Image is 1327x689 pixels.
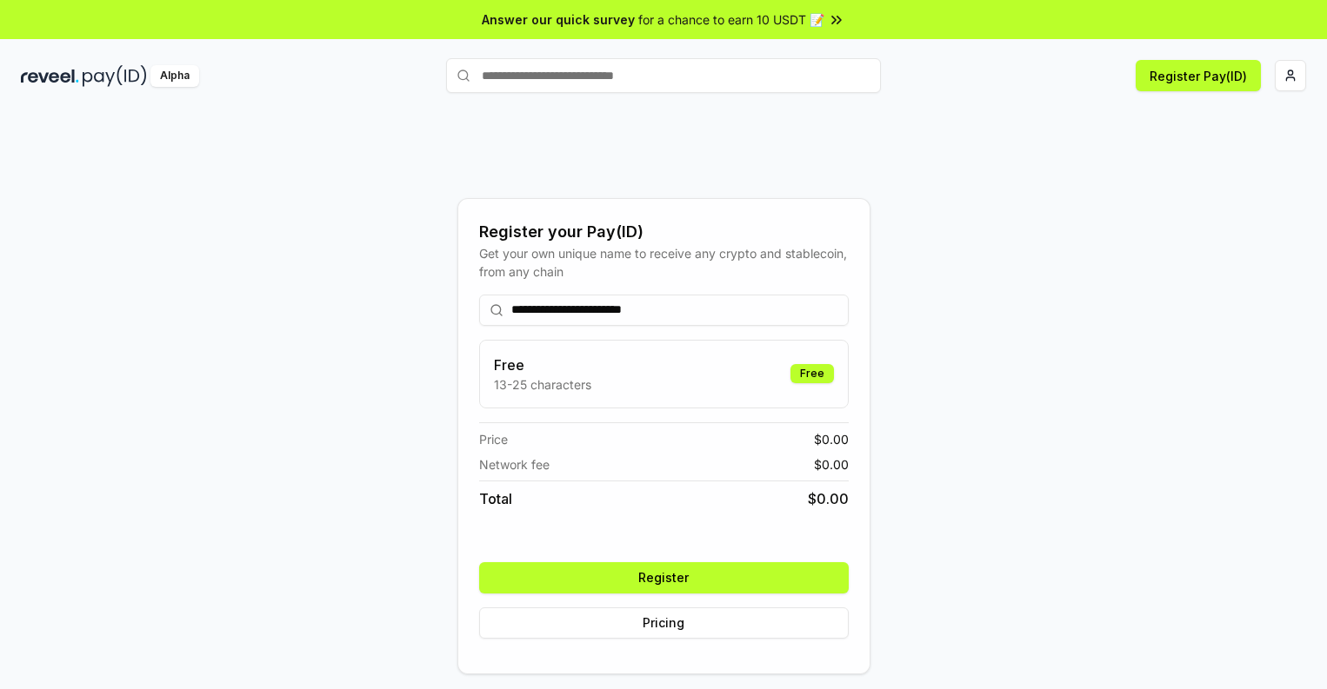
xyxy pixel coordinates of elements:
[479,430,508,448] span: Price
[1136,60,1261,91] button: Register Pay(ID)
[808,488,849,509] span: $ 0.00
[814,455,849,474] span: $ 0.00
[479,220,849,244] div: Register your Pay(ID)
[790,364,834,383] div: Free
[494,375,591,394] p: 13-25 characters
[479,488,512,509] span: Total
[479,244,849,281] div: Get your own unique name to receive any crypto and stablecoin, from any chain
[479,562,849,593] button: Register
[150,65,199,87] div: Alpha
[638,10,824,29] span: for a chance to earn 10 USDT 📝
[479,607,849,639] button: Pricing
[21,65,79,87] img: reveel_dark
[814,430,849,448] span: $ 0.00
[479,455,550,474] span: Network fee
[482,10,635,29] span: Answer our quick survey
[83,65,147,87] img: pay_id
[494,354,591,375] h3: Free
